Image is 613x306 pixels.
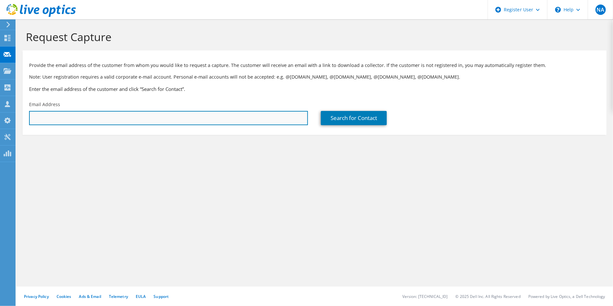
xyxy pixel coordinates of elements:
li: © 2025 Dell Inc. All Rights Reserved [456,294,521,299]
label: Email Address [29,101,60,108]
li: Powered by Live Optics, a Dell Technology [528,294,605,299]
a: Search for Contact [321,111,387,125]
a: EULA [136,294,146,299]
h1: Request Capture [26,30,600,44]
p: Note: User registration requires a valid corporate e-mail account. Personal e-mail accounts will ... [29,73,600,81]
li: Version: [TECHNICAL_ID] [402,294,448,299]
span: NA [596,5,606,15]
a: Privacy Policy [24,294,49,299]
h3: Enter the email address of the customer and click “Search for Contact”. [29,85,600,93]
a: Telemetry [109,294,128,299]
p: Provide the email address of the customer from whom you would like to request a capture. The cust... [29,62,600,69]
a: Ads & Email [79,294,101,299]
a: Support [153,294,169,299]
a: Cookies [57,294,71,299]
svg: \n [555,7,561,13]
